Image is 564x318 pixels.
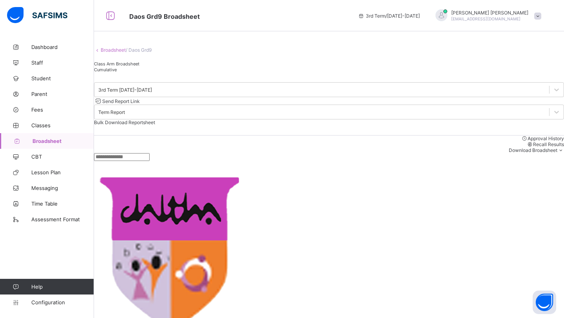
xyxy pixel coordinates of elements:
[31,91,94,97] span: Parent
[98,109,125,115] div: Term Report
[102,98,140,104] span: Send Report Link
[31,107,94,113] span: Fees
[451,16,521,21] span: [EMAIL_ADDRESS][DOMAIN_NAME]
[31,122,94,128] span: Classes
[528,136,564,141] span: Approval History
[31,185,94,191] span: Messaging
[31,44,94,50] span: Dashboard
[33,138,94,144] span: Broadsheet
[533,291,556,314] button: Open asap
[31,169,94,175] span: Lesson Plan
[533,141,564,147] span: Recall Results
[101,47,126,53] a: Broadsheet
[7,7,67,23] img: safsims
[98,87,152,93] div: 3rd Term [DATE]-[DATE]
[31,216,94,222] span: Assessment Format
[509,147,557,153] span: Download Broadsheet
[31,154,94,160] span: CBT
[94,67,117,72] span: Cumulative
[451,10,528,16] span: [PERSON_NAME] [PERSON_NAME]
[358,13,420,19] span: session/term information
[126,47,152,53] span: / Daos Grd9
[94,119,155,125] span: Bulk Download Reportsheet
[94,61,139,67] span: Class Arm Broadsheet
[129,13,200,20] span: Class Arm Broadsheet
[31,201,94,207] span: Time Table
[31,299,94,305] span: Configuration
[31,75,94,81] span: Student
[428,9,545,22] div: AbigailAkanji
[31,284,94,290] span: Help
[31,60,94,66] span: Staff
